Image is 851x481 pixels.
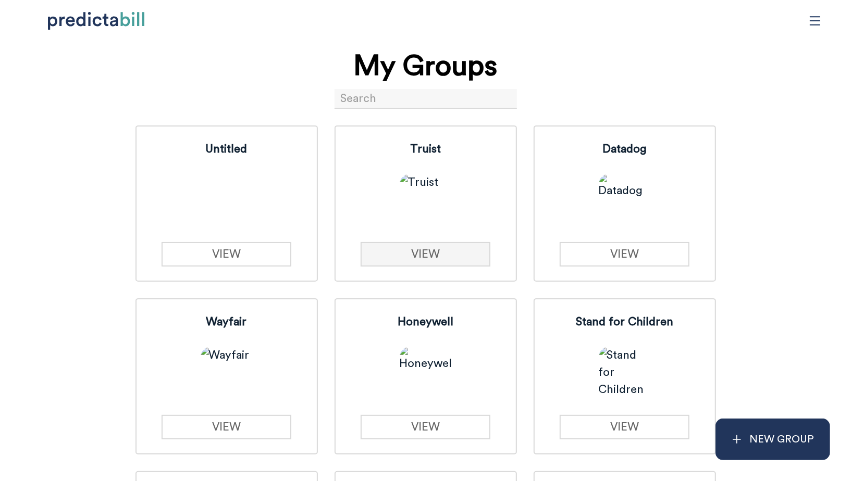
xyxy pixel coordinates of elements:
input: Search [335,89,517,109]
a: VIEW [162,242,291,267]
p: Datadog [602,141,647,158]
img: Wayfair [201,347,253,399]
a: VIEW [162,415,291,439]
a: VIEW [361,415,490,439]
img: Honeywell [400,347,452,399]
span: plus [732,434,742,445]
a: VIEW [560,242,689,267]
a: VIEW [560,415,689,439]
p: Stand for Children [576,313,673,331]
p: NEW GROUP [750,431,815,448]
a: VIEW [361,242,490,267]
img: Truist [400,174,452,226]
h1: My Groups [354,46,498,86]
img: Stand for Children [599,347,651,399]
p: Honeywell [398,313,453,331]
img: Datadog [599,174,651,226]
p: Truist [410,141,441,158]
span: menu [805,11,825,31]
p: Wayfair [206,313,247,331]
p: Untitled [206,141,248,158]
